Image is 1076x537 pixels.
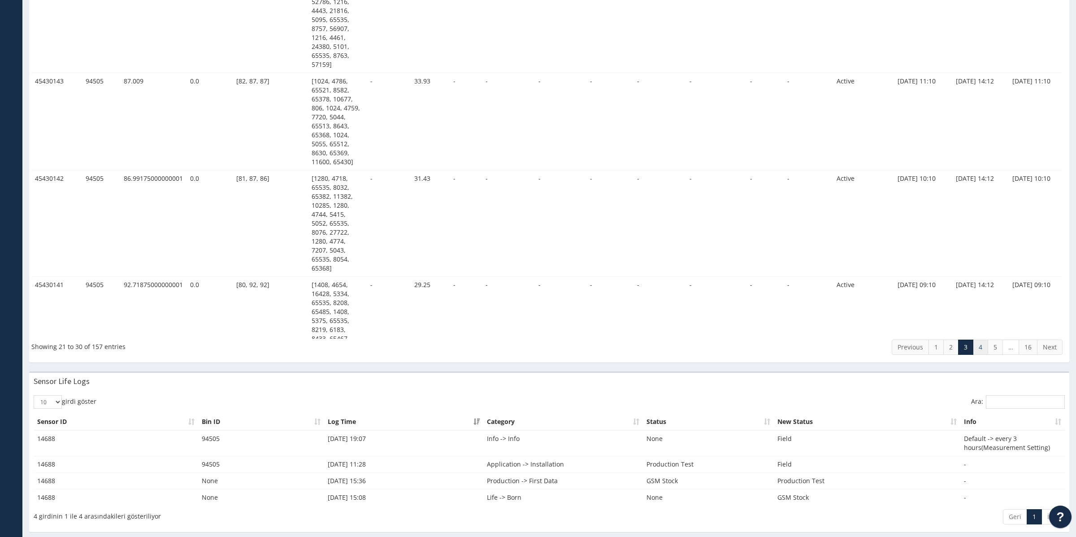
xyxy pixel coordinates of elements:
td: 0.0 [187,73,233,170]
td: Active [833,277,894,383]
td: Field [774,456,960,473]
td: - [960,456,1065,473]
a: 1 [1027,509,1042,524]
a: … [1002,340,1019,355]
td: None [198,473,324,489]
td: [DATE] 09:10 [1009,277,1063,383]
td: - [367,73,411,170]
td: Production Test [643,456,774,473]
td: [DATE] 11:10 [1009,73,1063,170]
td: [DATE] 09:10 [894,277,952,383]
th: Category: artarak sırala [483,414,643,430]
td: [DATE] 19:07 [324,430,483,456]
td: - [367,170,411,277]
th: Info: artarak sırala [960,414,1065,430]
td: [1280, 4718, 65535, 8032, 65382, 11382, 10285, 1280, 4744, 5415, 5052, 65535, 8076, 27722, 1280, ... [308,170,367,277]
td: 92.71875000000001 [120,277,187,383]
td: - [586,73,633,170]
td: [DATE] 15:36 [324,473,483,489]
td: None [643,430,774,456]
td: None [643,489,774,506]
td: Application -> Installation [483,456,643,473]
td: [80, 92, 92] [233,277,308,383]
td: Production -> First Data [483,473,643,489]
a: Previous [892,340,929,355]
td: 94505 [198,456,324,473]
td: Default -> every 3 hours(Measurement Setting) [960,430,1065,456]
td: 14688 [34,473,198,489]
td: - [633,170,686,277]
td: - [450,170,482,277]
td: - [482,73,535,170]
td: - [586,170,633,277]
td: - [960,473,1065,489]
td: 45430141 [31,277,82,383]
td: - [746,170,784,277]
a: 3 [958,340,973,355]
a: 2 [943,340,959,355]
td: Field [774,430,960,456]
td: Life -> Born [483,489,643,506]
div: Showing 21 to 30 of 157 entries [31,339,453,351]
td: - [535,277,586,383]
th: Sensor ID: artarak sırala [34,414,198,430]
td: - [686,277,746,383]
a: Next [1037,340,1063,355]
td: - [450,277,482,383]
h3: Sensor Life Logs [34,377,90,385]
a: Geri [1003,509,1027,524]
td: Info -> Info [483,430,643,456]
td: - [482,170,535,277]
th: Log Time: artarak sırala [324,414,483,430]
td: - [482,277,535,383]
td: - [686,170,746,277]
td: - [535,170,586,277]
td: [DATE] 15:08 [324,489,483,506]
div: 4 girdinin 1 ile 4 arasındakileri gösteriliyor [34,508,456,521]
td: 87.009 [120,73,187,170]
td: [1024, 4786, 65521, 8582, 65378, 10677, 806, 1024, 4759, 7720, 5044, 65513, 8643, 65368, 1024, 50... [308,73,367,170]
td: None [198,489,324,506]
a: 4 [973,340,988,355]
td: [DATE] 11:28 [324,456,483,473]
td: 94505 [82,277,120,383]
td: [81, 87, 86] [233,170,308,277]
td: [82, 87, 87] [233,73,308,170]
td: - [535,73,586,170]
a: 16 [1019,340,1037,355]
td: [DATE] 11:10 [894,73,952,170]
input: Ara: [986,395,1065,409]
th: Status: artarak sırala [643,414,774,430]
td: - [784,170,833,277]
th: Bin ID: artarak sırala [198,414,324,430]
td: [1408, 4654, 16428, 5334, 65535, 8208, 65485, 1408, 5375, 65535, 8219, 6183, 8433, 65467, 1408, 5... [308,277,367,383]
td: - [686,73,746,170]
td: 86.99175000000001 [120,170,187,277]
td: 14688 [34,489,198,506]
td: [DATE] 10:10 [894,170,952,277]
label: girdi göster [34,395,96,409]
td: 94505 [82,73,120,170]
td: Production Test [774,473,960,489]
td: 94505 [198,430,324,456]
td: - [586,277,633,383]
td: - [746,73,784,170]
td: 33.93 [411,73,450,170]
td: GSM Stock [774,489,960,506]
td: 14688 [34,456,198,473]
td: 45430142 [31,170,82,277]
td: [DATE] 10:10 [1009,170,1063,277]
td: - [367,277,411,383]
th: New Status: artarak sırala [774,414,960,430]
td: Active [833,170,894,277]
label: Ara: [971,395,1065,409]
td: - [960,489,1065,506]
a: 5 [988,340,1003,355]
td: 45430143 [31,73,82,170]
td: 0.0 [187,170,233,277]
td: 14688 [34,430,198,456]
td: [DATE] 14:12 [952,277,1009,383]
td: GSM Stock [643,473,774,489]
